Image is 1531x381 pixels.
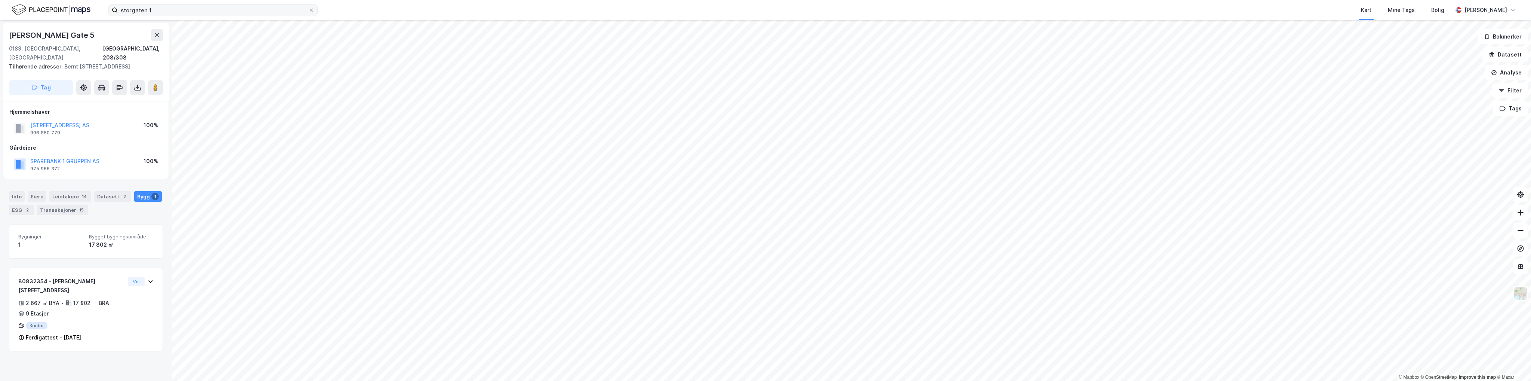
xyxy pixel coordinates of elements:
[1494,345,1531,381] iframe: Chat Widget
[9,107,163,116] div: Hjemmelshaver
[9,62,157,71] div: Bernt [STREET_ADDRESS]
[144,121,158,130] div: 100%
[18,240,83,249] div: 1
[121,193,128,200] div: 2
[9,63,64,70] span: Tilhørende adresser:
[1459,375,1496,380] a: Improve this map
[151,193,159,200] div: 1
[1485,65,1528,80] button: Analyse
[30,166,60,172] div: 975 966 372
[94,191,131,202] div: Datasett
[1513,286,1528,301] img: Z
[9,80,73,95] button: Tag
[9,143,163,152] div: Gårdeiere
[1494,345,1531,381] div: Kontrollprogram for chat
[1482,47,1528,62] button: Datasett
[18,234,83,240] span: Bygninger
[26,333,81,342] div: Ferdigattest - [DATE]
[1388,6,1415,15] div: Mine Tags
[1492,83,1528,98] button: Filter
[30,130,60,136] div: 996 860 779
[1431,6,1444,15] div: Bolig
[128,277,145,286] button: Vis
[9,205,34,215] div: ESG
[9,29,96,41] div: [PERSON_NAME] Gate 5
[1493,101,1528,116] button: Tags
[1361,6,1371,15] div: Kart
[28,191,46,202] div: Eiere
[73,299,109,308] div: 17 802 ㎡ BRA
[134,191,162,202] div: Bygg
[80,193,88,200] div: 14
[26,299,59,308] div: 2 667 ㎡ BYA
[78,206,85,214] div: 15
[89,234,154,240] span: Bygget bygningsområde
[9,191,25,202] div: Info
[49,191,91,202] div: Leietakere
[9,44,103,62] div: 0183, [GEOGRAPHIC_DATA], [GEOGRAPHIC_DATA]
[1421,375,1457,380] a: OpenStreetMap
[144,157,158,166] div: 100%
[24,206,31,214] div: 2
[89,240,154,249] div: 17 802 ㎡
[1478,29,1528,44] button: Bokmerker
[12,3,90,16] img: logo.f888ab2527a4732fd821a326f86c7f29.svg
[61,300,64,306] div: •
[37,205,88,215] div: Transaksjoner
[103,44,163,62] div: [GEOGRAPHIC_DATA], 208/308
[26,309,49,318] div: 9 Etasjer
[1464,6,1507,15] div: [PERSON_NAME]
[118,4,308,16] input: Søk på adresse, matrikkel, gårdeiere, leietakere eller personer
[1399,375,1419,380] a: Mapbox
[18,277,125,295] div: 80832354 - [PERSON_NAME][STREET_ADDRESS]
